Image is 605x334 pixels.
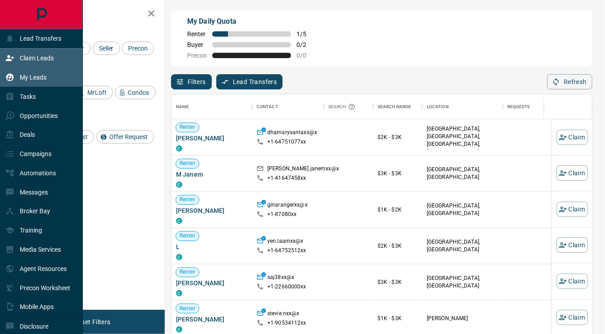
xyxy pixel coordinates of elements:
[427,275,498,290] p: [GEOGRAPHIC_DATA], [GEOGRAPHIC_DATA]
[176,206,248,215] span: [PERSON_NAME]
[74,86,113,99] div: MrLoft
[267,310,300,319] p: stevie.nxx@x
[176,305,199,313] span: Renter
[547,74,592,89] button: Refresh
[427,202,498,217] p: [GEOGRAPHIC_DATA], [GEOGRAPHIC_DATA]
[96,130,154,144] div: Offer Request
[257,94,278,119] div: Contact
[427,125,498,156] p: West End, Midtown | Central
[296,41,316,48] span: 0 / 2
[557,165,588,181] button: Claim
[176,145,182,152] div: condos.ca
[267,211,296,218] p: +1- 87080xx
[422,94,503,119] div: Location
[176,196,199,203] span: Renter
[93,42,120,55] div: Seller
[172,94,252,119] div: Name
[187,41,207,48] span: Buyer
[328,94,358,119] div: Search
[176,218,182,224] div: condos.ca
[216,74,283,89] button: Lead Transfers
[267,237,304,247] p: yen.laamxx@x
[176,279,248,287] span: [PERSON_NAME]
[557,130,588,145] button: Claim
[176,94,189,119] div: Name
[267,129,317,138] p: dhamarysantaxx@x
[557,202,588,217] button: Claim
[378,242,418,250] p: $2K - $3K
[176,123,199,131] span: Renter
[122,42,154,55] div: Precon
[96,45,117,52] span: Seller
[557,310,588,325] button: Claim
[557,274,588,289] button: Claim
[115,86,156,99] div: Condos
[296,52,316,59] span: 0 / 0
[252,94,324,119] div: Contact
[557,237,588,253] button: Claim
[378,206,418,214] p: $1K - $2K
[84,89,110,96] span: MrLoft
[267,283,306,291] p: +1- 22660000xx
[29,9,156,20] h2: Filters
[267,165,339,174] p: [PERSON_NAME].janemxx@x
[176,232,199,240] span: Renter
[267,201,308,211] p: ginarangerxx@x
[68,314,116,330] button: Reset Filters
[187,16,316,27] p: My Daily Quota
[176,182,182,188] div: condos.ca
[176,315,248,324] span: [PERSON_NAME]
[187,30,207,38] span: Renter
[427,315,498,322] p: [PERSON_NAME]
[373,94,422,119] div: Search Range
[503,94,584,119] div: Requests
[187,52,207,59] span: Precon
[176,160,199,167] span: Renter
[427,94,449,119] div: Location
[176,134,248,143] span: [PERSON_NAME]
[296,30,316,38] span: 1 / 5
[378,94,412,119] div: Search Range
[267,319,306,327] p: +1- 90534112xx
[267,174,306,182] p: +1- 41647458xx
[267,138,306,146] p: +1- 64751077xx
[427,166,498,181] p: [GEOGRAPHIC_DATA], [GEOGRAPHIC_DATA]
[176,290,182,296] div: condos.ca
[125,89,153,96] span: Condos
[176,326,182,333] div: condos.ca
[378,314,418,322] p: $1K - $3K
[176,242,248,251] span: L
[378,169,418,178] p: $3K - $3K
[267,247,306,254] p: +1- 64752512xx
[176,268,199,276] span: Renter
[171,74,212,89] button: Filters
[106,133,151,140] span: Offer Request
[267,274,294,283] p: saj38xx@x
[507,94,530,119] div: Requests
[378,278,418,286] p: $3K - $3K
[427,238,498,254] p: [GEOGRAPHIC_DATA], [GEOGRAPHIC_DATA]
[378,133,418,141] p: $2K - $3K
[125,45,151,52] span: Precon
[176,254,182,260] div: condos.ca
[176,170,248,179] span: M Janem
